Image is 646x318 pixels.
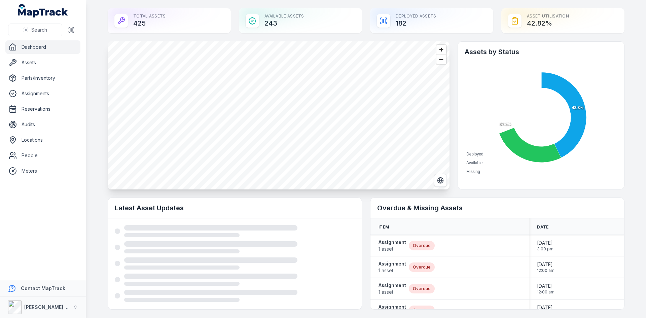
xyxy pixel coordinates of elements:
[379,304,406,310] strong: Assignment
[379,239,406,252] a: Assignment1 asset
[409,241,435,250] div: Overdue
[8,24,62,36] button: Search
[377,203,617,213] h2: Overdue & Missing Assets
[379,224,389,230] span: Item
[379,282,406,289] strong: Assignment
[379,267,406,274] span: 1 asset
[537,224,548,230] span: Date
[537,283,554,295] time: 9/14/2025, 12:00:00 AM
[5,87,80,100] a: Assignments
[18,4,68,17] a: MapTrack
[5,118,80,131] a: Audits
[379,246,406,252] span: 1 asset
[5,40,80,54] a: Dashboard
[5,56,80,69] a: Assets
[537,261,554,273] time: 7/31/2025, 12:00:00 AM
[537,289,554,295] span: 12:00 am
[5,71,80,85] a: Parts/Inventory
[436,55,446,64] button: Zoom out
[5,164,80,178] a: Meters
[537,304,554,316] time: 9/13/2025, 12:00:00 AM
[379,239,406,246] strong: Assignment
[537,261,554,268] span: [DATE]
[466,152,483,156] span: Deployed
[434,174,447,187] button: Switch to Satellite View
[5,133,80,147] a: Locations
[537,283,554,289] span: [DATE]
[379,304,406,317] a: Assignment
[409,306,435,315] div: Overdue
[21,285,65,291] strong: Contact MapTrack
[5,149,80,162] a: People
[379,289,406,295] span: 1 asset
[409,284,435,293] div: Overdue
[5,102,80,116] a: Reservations
[537,268,554,273] span: 12:00 am
[537,246,553,252] span: 3:00 pm
[115,203,355,213] h2: Latest Asset Updates
[31,27,47,33] span: Search
[537,240,553,252] time: 9/30/2025, 3:00:00 PM
[537,304,554,311] span: [DATE]
[24,304,79,310] strong: [PERSON_NAME] Group
[466,161,482,165] span: Available
[379,260,406,267] strong: Assignment
[379,260,406,274] a: Assignment1 asset
[537,240,553,246] span: [DATE]
[108,41,450,189] canvas: Map
[465,47,617,57] h2: Assets by Status
[409,262,435,272] div: Overdue
[379,282,406,295] a: Assignment1 asset
[466,169,480,174] span: Missing
[436,45,446,55] button: Zoom in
